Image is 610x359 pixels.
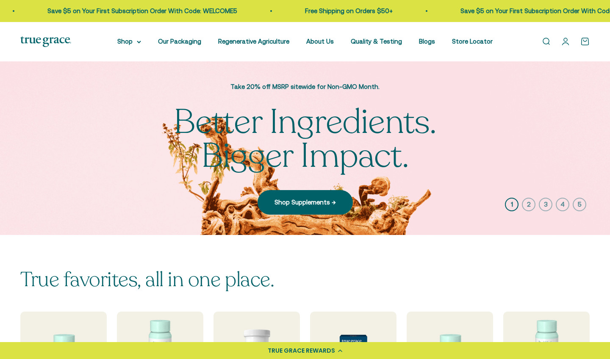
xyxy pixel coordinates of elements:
[20,266,274,293] split-lines: True favorites, all in one place.
[218,38,289,45] a: Regenerative Agriculture
[306,38,334,45] a: About Us
[419,38,435,45] a: Blogs
[505,198,518,211] button: 1
[452,38,493,45] a: Store Locator
[165,82,445,92] p: Take 20% off MSRP sitewide for Non-GMO Month.
[258,190,353,215] a: Shop Supplements →
[117,36,141,47] summary: Shop
[158,38,201,45] a: Our Packaging
[351,38,402,45] a: Quality & Testing
[174,99,437,179] split-lines: Better Ingredients. Bigger Impact.
[556,198,569,211] button: 4
[539,198,552,211] button: 3
[285,7,373,14] a: Free Shipping on Orders $50+
[28,6,217,16] p: Save $5 on Your First Subscription Order With Code: WELCOME5
[522,198,535,211] button: 2
[573,198,586,211] button: 5
[268,346,335,355] div: TRUE GRACE REWARDS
